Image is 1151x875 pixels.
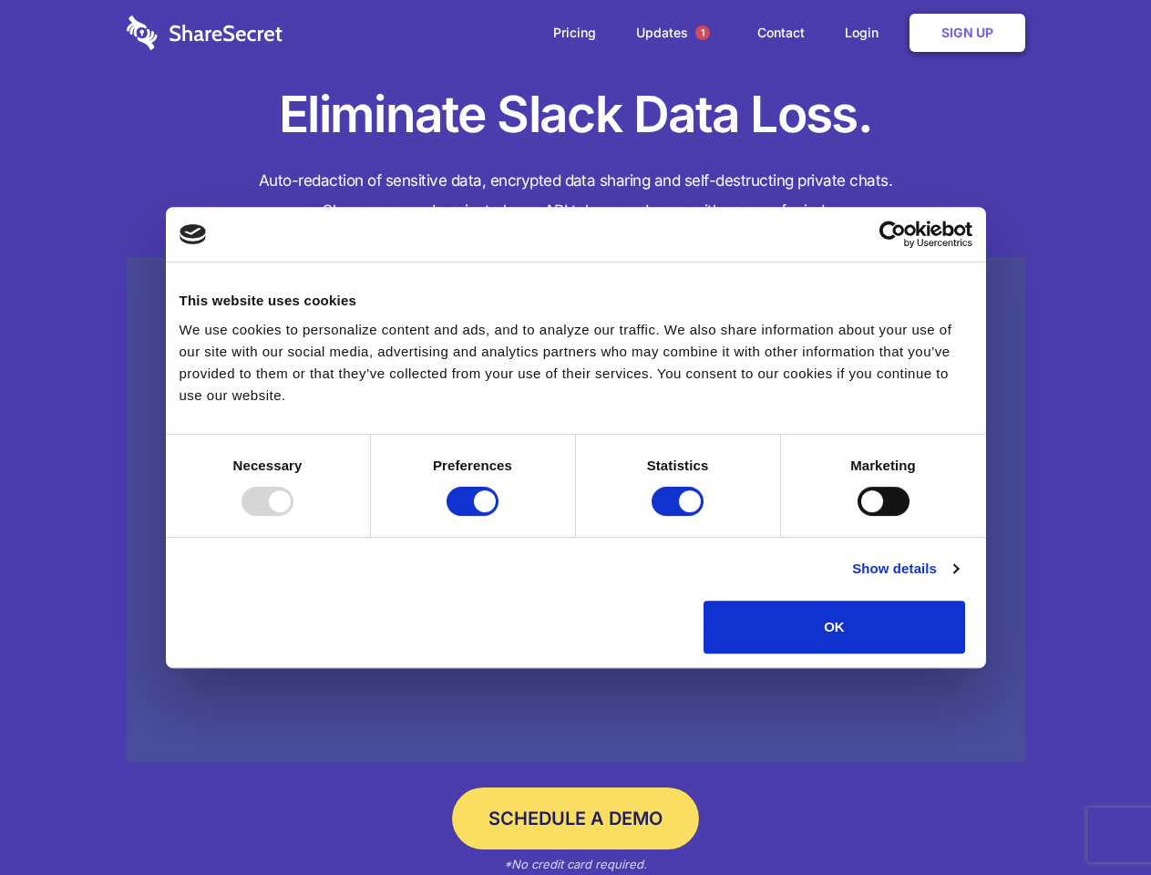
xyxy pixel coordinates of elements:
div: This website uses cookies [180,290,972,312]
img: logo [180,224,207,244]
strong: Preferences [433,458,512,473]
a: Pricing [535,5,614,61]
div: We use cookies to personalize content and ads, and to analyze our traffic. We also share informat... [180,319,972,407]
h1: Eliminate Slack Data Loss. [127,82,1025,148]
a: Contact [739,5,823,61]
h4: Auto-redaction of sensitive data, encrypted data sharing and self-destructing private chats. Shar... [127,166,1025,226]
span: 1 [695,26,710,40]
button: OK [704,601,965,654]
a: Show details [852,558,958,580]
a: Sign Up [909,14,1025,52]
em: *No credit card required. [504,857,647,871]
a: Usercentrics Cookiebot - opens in a new window [813,221,972,248]
img: logo-wordmark-white-trans-d4663122ce5f474addd5e946df7df03e33cb6a1c49d2221995e7729f52c070b2.svg [127,15,283,50]
a: Schedule a Demo [452,787,699,849]
a: Wistia video thumbnail [127,257,1025,763]
a: Login [827,5,906,61]
strong: Marketing [850,458,916,473]
strong: Necessary [233,458,303,473]
strong: Statistics [647,458,709,473]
